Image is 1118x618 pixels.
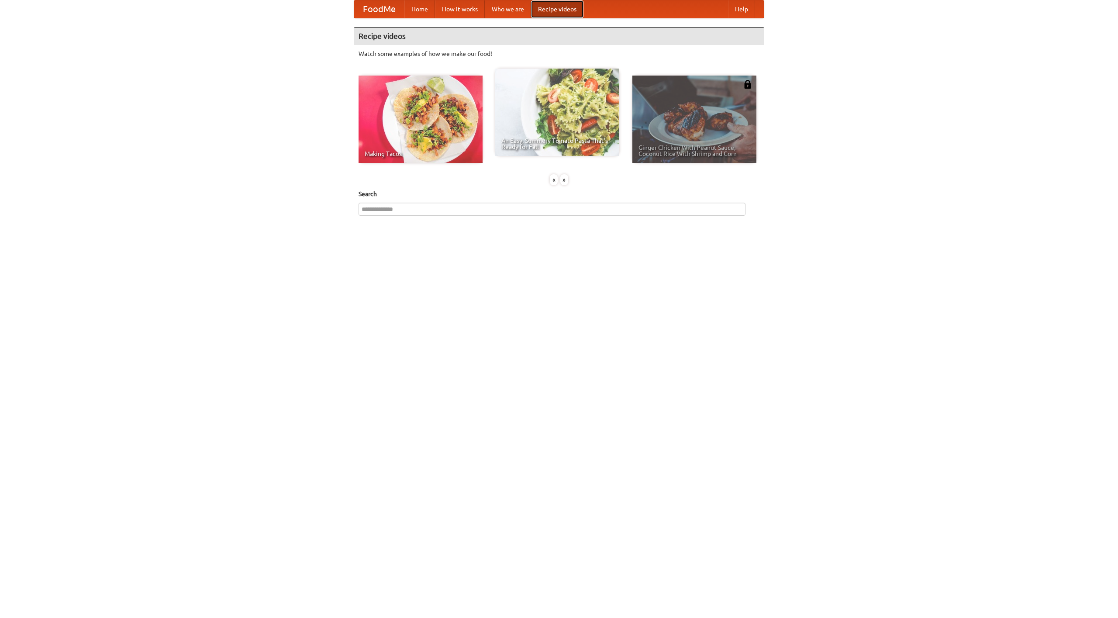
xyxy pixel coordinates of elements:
span: Making Tacos [365,151,476,157]
a: Making Tacos [359,76,483,163]
a: FoodMe [354,0,404,18]
a: Recipe videos [531,0,583,18]
img: 483408.png [743,80,752,89]
span: An Easy, Summery Tomato Pasta That's Ready for Fall [501,138,613,150]
a: Help [728,0,755,18]
h5: Search [359,190,759,198]
a: Home [404,0,435,18]
p: Watch some examples of how we make our food! [359,49,759,58]
a: An Easy, Summery Tomato Pasta That's Ready for Fall [495,69,619,156]
a: How it works [435,0,485,18]
a: Who we are [485,0,531,18]
div: » [560,174,568,185]
div: « [550,174,558,185]
h4: Recipe videos [354,28,764,45]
